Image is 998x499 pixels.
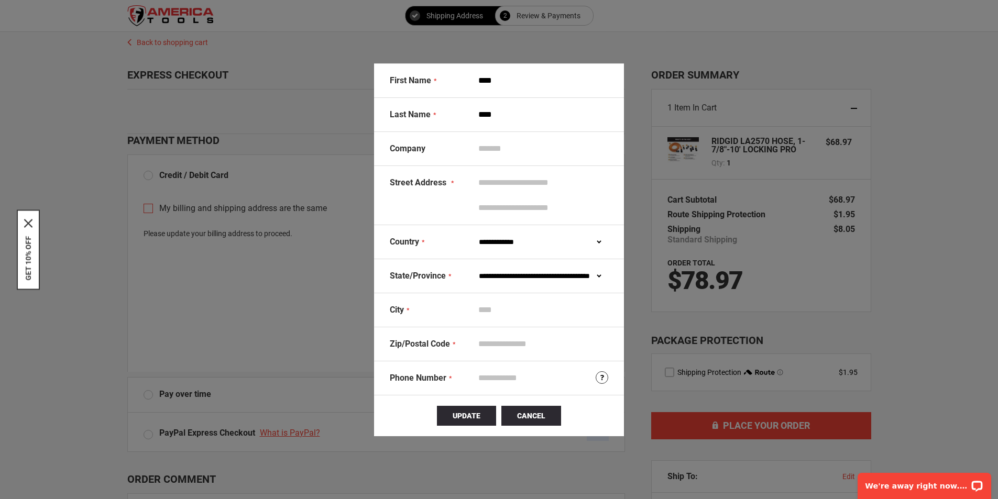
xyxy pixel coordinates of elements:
span: City [390,305,404,315]
span: Street Address [390,178,446,187]
span: State/Province [390,271,446,281]
svg: close icon [24,219,32,227]
button: Close [24,219,32,227]
span: First Name [390,75,431,85]
button: Cancel [501,406,561,426]
button: GET 10% OFF [24,236,32,280]
iframe: LiveChat chat widget [851,466,998,499]
span: Zip/Postal Code [390,339,450,349]
span: Update [453,412,480,420]
span: Last Name [390,109,431,119]
span: Company [390,143,425,153]
span: Country [390,237,419,247]
span: Cancel [517,412,545,420]
button: Update [437,406,496,426]
span: Phone Number [390,373,446,383]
